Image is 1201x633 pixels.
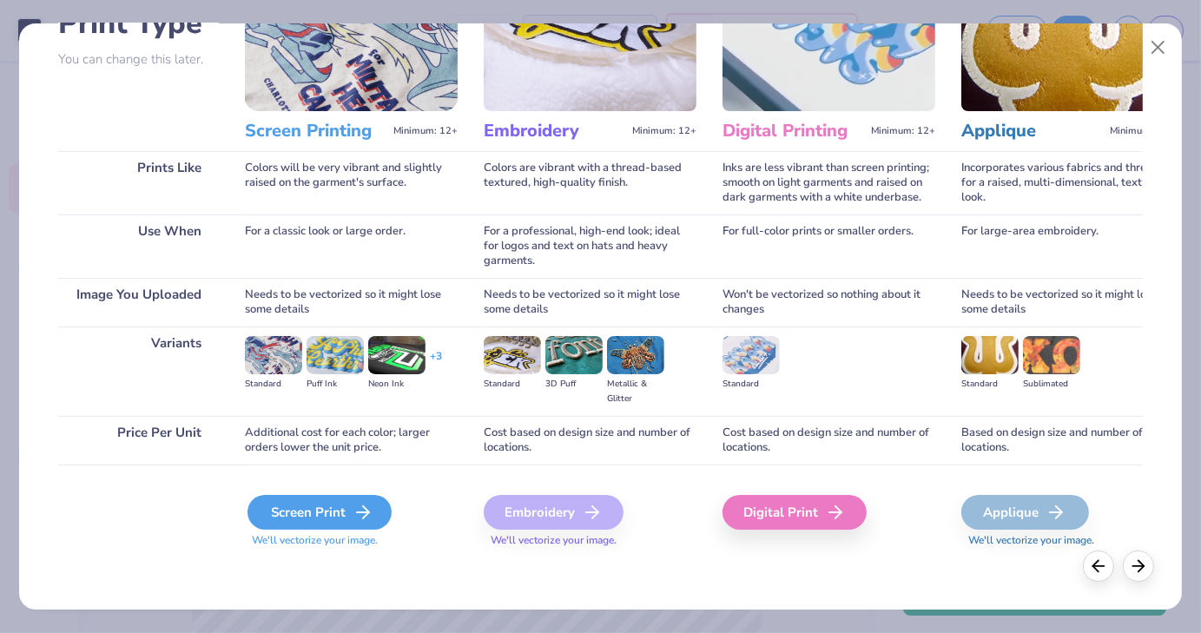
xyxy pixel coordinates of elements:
[961,336,1019,374] img: Standard
[245,416,458,465] div: Additional cost for each color; larger orders lower the unit price.
[607,377,664,406] div: Metallic & Glitter
[368,377,426,392] div: Neon Ink
[961,214,1174,278] div: For large-area embroidery.
[430,349,442,379] div: + 3
[961,416,1174,465] div: Based on design size and number of locations.
[545,377,603,392] div: 3D Puff
[484,278,696,326] div: Needs to be vectorized so it might lose some details
[961,120,1103,142] h3: Applique
[307,377,364,392] div: Puff Ink
[961,533,1174,548] span: We'll vectorize your image.
[607,336,664,374] img: Metallic & Glitter
[58,214,219,278] div: Use When
[723,151,935,214] div: Inks are less vibrant than screen printing; smooth on light garments and raised on dark garments ...
[1110,125,1174,137] span: Minimum: 12+
[245,533,458,548] span: We'll vectorize your image.
[245,120,386,142] h3: Screen Printing
[484,214,696,278] div: For a professional, high-end look; ideal for logos and text on hats and heavy garments.
[723,336,780,374] img: Standard
[245,377,302,392] div: Standard
[58,278,219,326] div: Image You Uploaded
[58,416,219,465] div: Price Per Unit
[484,495,624,530] div: Embroidery
[245,278,458,326] div: Needs to be vectorized so it might lose some details
[245,336,302,374] img: Standard
[632,125,696,137] span: Minimum: 12+
[723,278,935,326] div: Won't be vectorized so nothing about it changes
[484,151,696,214] div: Colors are vibrant with a thread-based textured, high-quality finish.
[58,52,219,67] p: You can change this later.
[961,278,1174,326] div: Needs to be vectorized so it might lose some details
[1142,31,1175,64] button: Close
[961,495,1089,530] div: Applique
[245,214,458,278] div: For a classic look or large order.
[58,326,219,416] div: Variants
[484,377,541,392] div: Standard
[961,377,1019,392] div: Standard
[484,416,696,465] div: Cost based on design size and number of locations.
[871,125,935,137] span: Minimum: 12+
[723,377,780,392] div: Standard
[1023,336,1080,374] img: Sublimated
[245,151,458,214] div: Colors will be very vibrant and slightly raised on the garment's surface.
[393,125,458,137] span: Minimum: 12+
[368,336,426,374] img: Neon Ink
[723,120,864,142] h3: Digital Printing
[723,495,867,530] div: Digital Print
[723,214,935,278] div: For full-color prints or smaller orders.
[484,336,541,374] img: Standard
[961,151,1174,214] div: Incorporates various fabrics and threads for a raised, multi-dimensional, textured look.
[545,336,603,374] img: 3D Puff
[247,495,392,530] div: Screen Print
[723,416,935,465] div: Cost based on design size and number of locations.
[1023,377,1080,392] div: Sublimated
[484,533,696,548] span: We'll vectorize your image.
[484,120,625,142] h3: Embroidery
[58,151,219,214] div: Prints Like
[307,336,364,374] img: Puff Ink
